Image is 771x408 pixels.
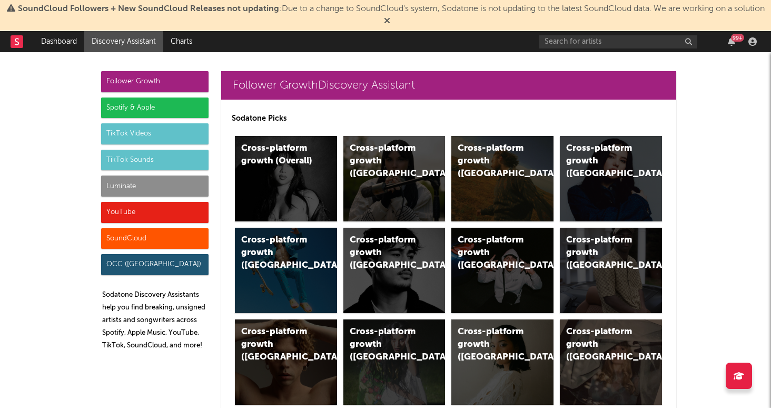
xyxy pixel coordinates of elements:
[101,123,209,144] div: TikTok Videos
[241,234,313,272] div: Cross-platform growth ([GEOGRAPHIC_DATA])
[84,31,163,52] a: Discovery Assistant
[458,326,529,364] div: Cross-platform growth ([GEOGRAPHIC_DATA])
[560,136,662,221] a: Cross-platform growth ([GEOGRAPHIC_DATA])
[451,136,553,221] a: Cross-platform growth ([GEOGRAPHIC_DATA])
[560,228,662,313] a: Cross-platform growth ([GEOGRAPHIC_DATA])
[343,228,446,313] a: Cross-platform growth ([GEOGRAPHIC_DATA])
[101,176,209,197] div: Luminate
[241,326,313,364] div: Cross-platform growth ([GEOGRAPHIC_DATA])
[241,142,313,168] div: Cross-platform growth (Overall)
[566,326,638,364] div: Cross-platform growth ([GEOGRAPHIC_DATA])
[451,319,553,405] a: Cross-platform growth ([GEOGRAPHIC_DATA])
[350,142,421,180] div: Cross-platform growth ([GEOGRAPHIC_DATA])
[539,35,697,48] input: Search for artists
[343,136,446,221] a: Cross-platform growth ([GEOGRAPHIC_DATA])
[232,112,666,125] p: Sodatone Picks
[101,202,209,223] div: YouTube
[458,234,529,272] div: Cross-platform growth ([GEOGRAPHIC_DATA]/GSA)
[235,228,337,313] a: Cross-platform growth ([GEOGRAPHIC_DATA])
[221,71,676,100] a: Follower GrowthDiscovery Assistant
[102,289,209,352] p: Sodatone Discovery Assistants help you find breaking, unsigned artists and songwriters across Spo...
[350,234,421,272] div: Cross-platform growth ([GEOGRAPHIC_DATA])
[101,150,209,171] div: TikTok Sounds
[18,5,765,13] span: : Due to a change to SoundCloud's system, Sodatone is not updating to the latest SoundCloud data....
[728,37,735,46] button: 99+
[163,31,200,52] a: Charts
[560,319,662,405] a: Cross-platform growth ([GEOGRAPHIC_DATA])
[101,254,209,275] div: OCC ([GEOGRAPHIC_DATA])
[101,228,209,249] div: SoundCloud
[384,17,390,26] span: Dismiss
[34,31,84,52] a: Dashboard
[566,142,638,180] div: Cross-platform growth ([GEOGRAPHIC_DATA])
[451,228,553,313] a: Cross-platform growth ([GEOGRAPHIC_DATA]/GSA)
[101,71,209,92] div: Follower Growth
[458,142,529,180] div: Cross-platform growth ([GEOGRAPHIC_DATA])
[566,234,638,272] div: Cross-platform growth ([GEOGRAPHIC_DATA])
[343,319,446,405] a: Cross-platform growth ([GEOGRAPHIC_DATA])
[235,319,337,405] a: Cross-platform growth ([GEOGRAPHIC_DATA])
[235,136,337,221] a: Cross-platform growth (Overall)
[101,98,209,119] div: Spotify & Apple
[18,5,279,13] span: SoundCloud Followers + New SoundCloud Releases not updating
[731,34,744,42] div: 99 +
[350,326,421,364] div: Cross-platform growth ([GEOGRAPHIC_DATA])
